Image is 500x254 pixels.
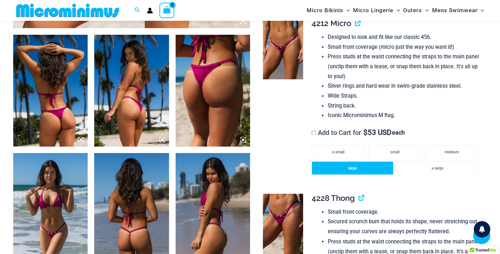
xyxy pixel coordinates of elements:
[422,2,429,19] span: Menu Toggle
[402,2,430,19] a: OutersMenu ToggleMenu Toggle
[425,145,478,158] li: medium
[430,2,486,19] a: Mens SwimwearMenu ToggleMenu Toggle
[351,2,402,19] a: Micro LingerieMenu ToggleMenu Toggle
[312,161,393,175] li: large
[348,166,357,171] span: large
[403,2,422,19] span: Outers
[327,207,481,217] li: Small front coverage.
[305,2,351,19] a: Micro BikinisMenu ToggleMenu Toggle
[392,129,404,136] span: each
[176,35,250,146] img: Tight Rope Pink 4228 Thong
[304,1,487,20] nav: Site Navigation
[312,193,355,203] span: 4228 Thong
[327,81,481,91] li: Silver rings and hard wear in swim-grade stainless steel.
[343,2,350,19] span: Menu Toggle
[263,194,303,254] img: Tight Rope Pink 4228 Thong
[363,128,368,137] span: $
[134,6,140,15] a: Search icon link
[327,217,481,236] li: Secured scrunch bum that holds its shape, never stretching out, ensuring your curves are always p...
[327,52,481,81] li: Press studs at the waist connecting the straps to the main panel (unclip them with a tease, or sn...
[431,166,443,171] span: x-large
[327,91,481,101] li: Wide Straps.
[263,19,303,79] img: Tight Rope Pink 319 4212 Micro
[327,32,481,42] li: Designed to look and fit like our classic 456.
[94,35,169,146] img: Tight Rope Pink 319 Top 4228 Thong
[327,42,481,52] li: Small front coverage (micro just the way you want it!)
[477,2,484,19] span: Menu Toggle
[307,2,343,19] span: Micro Bikinis
[312,131,316,135] input: Add to Cart for$53 USD each
[147,8,153,14] a: Account icon link
[363,129,391,136] span: 53 USD
[14,3,122,18] img: MM SHOP LOGO FLAT
[432,2,477,19] span: Mens Swimwear
[393,2,400,19] span: Menu Toggle
[327,111,481,120] li: Iconic Microminimus M flag.
[397,161,478,175] li: x-large
[312,18,351,28] span: 4212 Micro
[368,145,422,158] li: small
[353,2,393,19] span: Micro Lingerie
[444,150,458,154] span: medium
[332,150,345,154] span: x-small
[159,3,175,18] a: View Shopping Cart, empty
[13,35,88,146] img: Tight Rope Pink 319 Top 4228 Thong
[327,101,481,111] li: String back.
[390,150,400,154] span: small
[312,145,365,158] li: x-small
[312,129,405,137] label: Add to Cart for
